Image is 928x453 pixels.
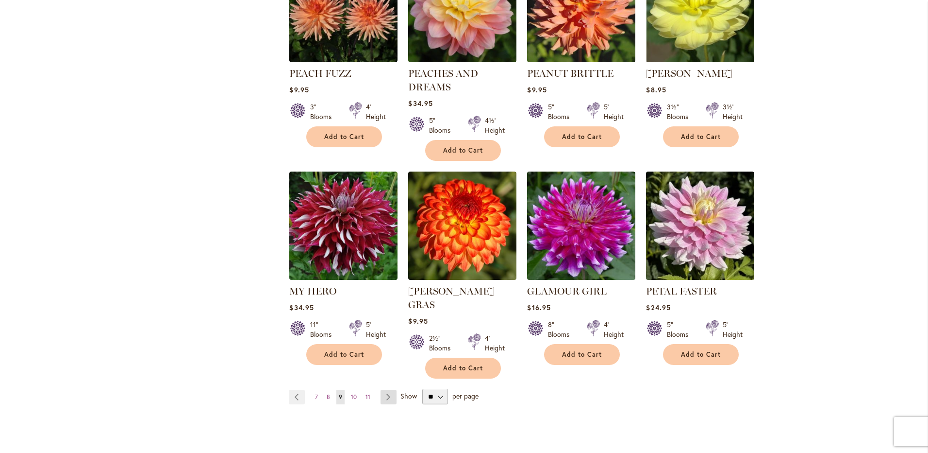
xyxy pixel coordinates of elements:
[289,55,398,64] a: PEACH FUZZ
[366,102,386,122] div: 4' Height
[363,390,373,404] a: 11
[646,285,717,297] a: PETAL FASTER
[313,390,320,404] a: 7
[400,391,417,401] span: Show
[443,364,483,372] span: Add to Cart
[324,133,364,141] span: Add to Cart
[485,333,505,353] div: 4' Height
[327,393,330,401] span: 8
[723,320,743,339] div: 5' Height
[289,285,336,297] a: MY HERO
[408,316,428,326] span: $9.95
[408,285,495,311] a: [PERSON_NAME] GRAS
[527,172,635,280] img: GLAMOUR GIRL
[315,393,318,401] span: 7
[310,320,337,339] div: 11" Blooms
[289,172,398,280] img: My Hero
[667,102,694,122] div: 3½" Blooms
[310,102,337,122] div: 3" Blooms
[681,133,721,141] span: Add to Cart
[527,85,547,94] span: $9.95
[289,68,351,79] a: PEACH FUZZ
[562,133,602,141] span: Add to Cart
[408,172,516,280] img: MARDY GRAS
[646,85,666,94] span: $8.95
[324,390,332,404] a: 8
[429,333,456,353] div: 2½" Blooms
[527,303,550,312] span: $16.95
[429,116,456,135] div: 5" Blooms
[408,68,478,93] a: PEACHES AND DREAMS
[306,344,382,365] button: Add to Cart
[7,418,34,446] iframe: Launch Accessibility Center
[289,273,398,282] a: My Hero
[548,102,575,122] div: 5" Blooms
[527,273,635,282] a: GLAMOUR GIRL
[544,126,620,147] button: Add to Cart
[646,303,670,312] span: $24.95
[527,68,613,79] a: PEANUT BRITTLE
[351,393,357,401] span: 10
[604,102,624,122] div: 5' Height
[289,303,314,312] span: $34.95
[646,172,754,280] img: PETAL FASTER
[485,116,505,135] div: 4½' Height
[544,344,620,365] button: Add to Cart
[425,140,501,161] button: Add to Cart
[289,85,309,94] span: $9.95
[527,55,635,64] a: PEANUT BRITTLE
[408,99,432,108] span: $34.95
[646,68,732,79] a: [PERSON_NAME]
[348,390,359,404] a: 10
[723,102,743,122] div: 3½' Height
[339,393,342,401] span: 9
[443,146,483,155] span: Add to Cart
[365,393,370,401] span: 11
[408,273,516,282] a: MARDY GRAS
[681,350,721,359] span: Add to Cart
[366,320,386,339] div: 5' Height
[663,344,739,365] button: Add to Cart
[527,285,607,297] a: GLAMOUR GIRL
[306,126,382,147] button: Add to Cart
[562,350,602,359] span: Add to Cart
[604,320,624,339] div: 4' Height
[646,273,754,282] a: PETAL FASTER
[548,320,575,339] div: 8" Blooms
[667,320,694,339] div: 5" Blooms
[663,126,739,147] button: Add to Cart
[324,350,364,359] span: Add to Cart
[452,391,479,401] span: per page
[425,358,501,379] button: Add to Cart
[408,55,516,64] a: PEACHES AND DREAMS
[646,55,754,64] a: PEGGY JEAN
